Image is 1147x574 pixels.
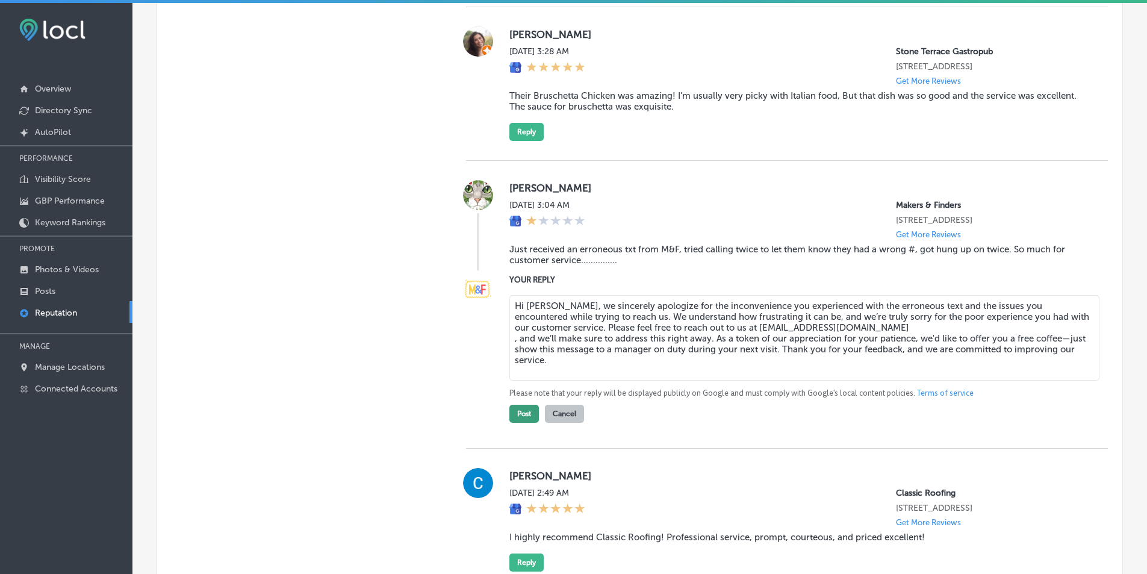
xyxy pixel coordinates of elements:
p: Visibility Score [35,174,91,184]
p: Directory Sync [35,105,92,116]
blockquote: I highly recommend Classic Roofing! Professional service, prompt, courteous, and priced excellent! [509,532,1089,543]
p: Please note that your reply will be displayed publicly on Google and must comply with Google's lo... [509,388,1089,399]
p: Photos & Videos [35,264,99,275]
label: [DATE] 2:49 AM [509,488,585,498]
img: fda3e92497d09a02dc62c9cd864e3231.png [19,19,85,41]
p: Makers & Finders [896,200,1089,210]
p: Manage Locations [35,362,105,372]
p: 20626 Stone Oak Pkwy Unit 103 [896,61,1089,72]
label: [PERSON_NAME] [509,182,1089,194]
div: 5 Stars [526,503,585,516]
button: Cancel [545,405,584,423]
p: Connected Accounts [35,384,117,394]
a: Terms of service [917,388,974,399]
label: YOUR REPLY [509,275,1089,284]
div: 5 Stars [526,61,585,75]
img: Image [463,273,493,304]
p: Keyword Rankings [35,217,105,228]
p: AutoPilot [35,127,71,137]
p: GBP Performance [35,196,105,206]
textarea: Hi [PERSON_NAME], we sincerely apologize for the inconvenience you experienced with the erroneous... [509,295,1099,381]
p: Overview [35,84,71,94]
button: Post [509,405,539,423]
div: 1 Star [526,215,585,228]
p: Posts [35,286,55,296]
p: Get More Reviews [896,230,961,239]
blockquote: Their Bruschetta Chicken was amazing! I’m usually very picky with Italian food, But that dish was... [509,90,1089,112]
label: [PERSON_NAME] [509,470,1089,482]
label: [DATE] 3:04 AM [509,200,585,210]
label: [DATE] 3:28 AM [509,46,585,57]
button: Reply [509,123,544,141]
p: Reputation [35,308,77,318]
p: 3326 Two Notch Rd [896,503,1089,513]
p: Classic Roofing [896,488,1089,498]
p: Stone Terrace Gastropub [896,46,1089,57]
label: [PERSON_NAME] [509,28,1089,40]
p: Get More Reviews [896,76,961,86]
button: Reply [509,554,544,572]
blockquote: Just received an erroneous txt from M&F, tried calling twice to let them know they had a wrong #,... [509,244,1089,266]
p: Get More Reviews [896,518,961,527]
p: 2120 Festival Plaza Drive Unit 140 [896,215,1089,225]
